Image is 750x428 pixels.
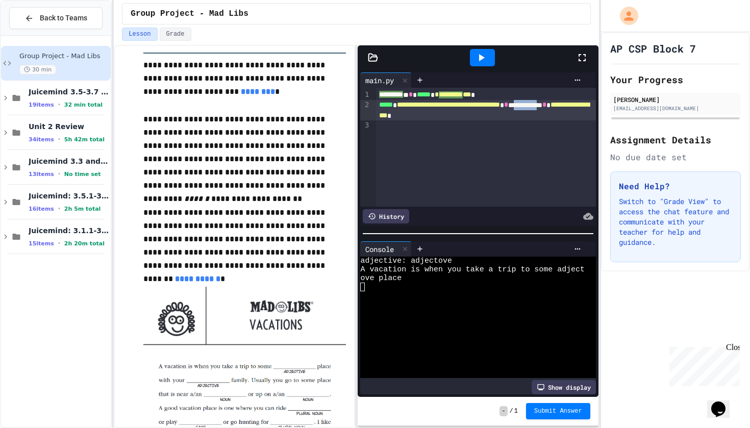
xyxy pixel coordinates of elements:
span: 32 min total [64,102,103,108]
span: 19 items [29,102,54,108]
div: My Account [609,4,641,28]
span: - [499,406,507,416]
h2: Your Progress [610,72,741,87]
div: No due date set [610,151,741,163]
h3: Need Help? [619,180,732,192]
div: 2 [360,100,370,120]
div: Show display [532,380,596,394]
span: Juicemind 3.3 and 3.4 Exercises [29,157,109,166]
div: Console [360,244,399,255]
div: 3 [360,120,370,130]
h1: AP CSP Block 7 [610,41,696,56]
div: 1 [360,90,370,100]
div: main.py [360,72,412,88]
span: • [58,100,60,109]
span: A vacation is when you take a trip to some adject [360,265,585,274]
span: 30 min [19,65,56,74]
span: Juicemind: 3.1.1-3.4.4 [29,226,109,235]
iframe: chat widget [665,343,740,386]
div: History [363,209,409,223]
span: / [510,407,513,415]
span: 13 items [29,171,54,178]
span: 1 [514,407,518,415]
h2: Assignment Details [610,133,741,147]
span: 5h 42m total [64,136,105,143]
div: Chat with us now!Close [4,4,70,65]
span: 34 items [29,136,54,143]
span: 2h 5m total [64,206,101,212]
div: [PERSON_NAME] [613,95,738,104]
button: Grade [160,28,191,41]
span: Juicemind 3.5-3.7 Exercises [29,87,109,96]
span: ove place [360,274,402,283]
span: • [58,205,60,213]
span: Juicemind: 3.5.1-3.8.4 [29,191,109,200]
span: adjective: adjectove [360,257,452,265]
span: Group Project - Mad Libs [131,8,248,20]
button: Lesson [122,28,157,41]
div: main.py [360,75,399,86]
span: 2h 20m total [64,240,105,247]
span: 15 items [29,240,54,247]
span: • [58,239,60,247]
span: No time set [64,171,101,178]
span: Submit Answer [534,407,582,415]
span: • [58,135,60,143]
span: Group Project - Mad Libs [19,52,109,61]
span: • [58,170,60,178]
div: Console [360,241,412,257]
iframe: chat widget [707,387,740,418]
span: Back to Teams [40,13,87,23]
span: Unit 2 Review [29,122,109,131]
p: Switch to "Grade View" to access the chat feature and communicate with your teacher for help and ... [619,196,732,247]
span: 16 items [29,206,54,212]
div: [EMAIL_ADDRESS][DOMAIN_NAME] [613,105,738,112]
button: Submit Answer [526,403,590,419]
button: Back to Teams [9,7,103,29]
